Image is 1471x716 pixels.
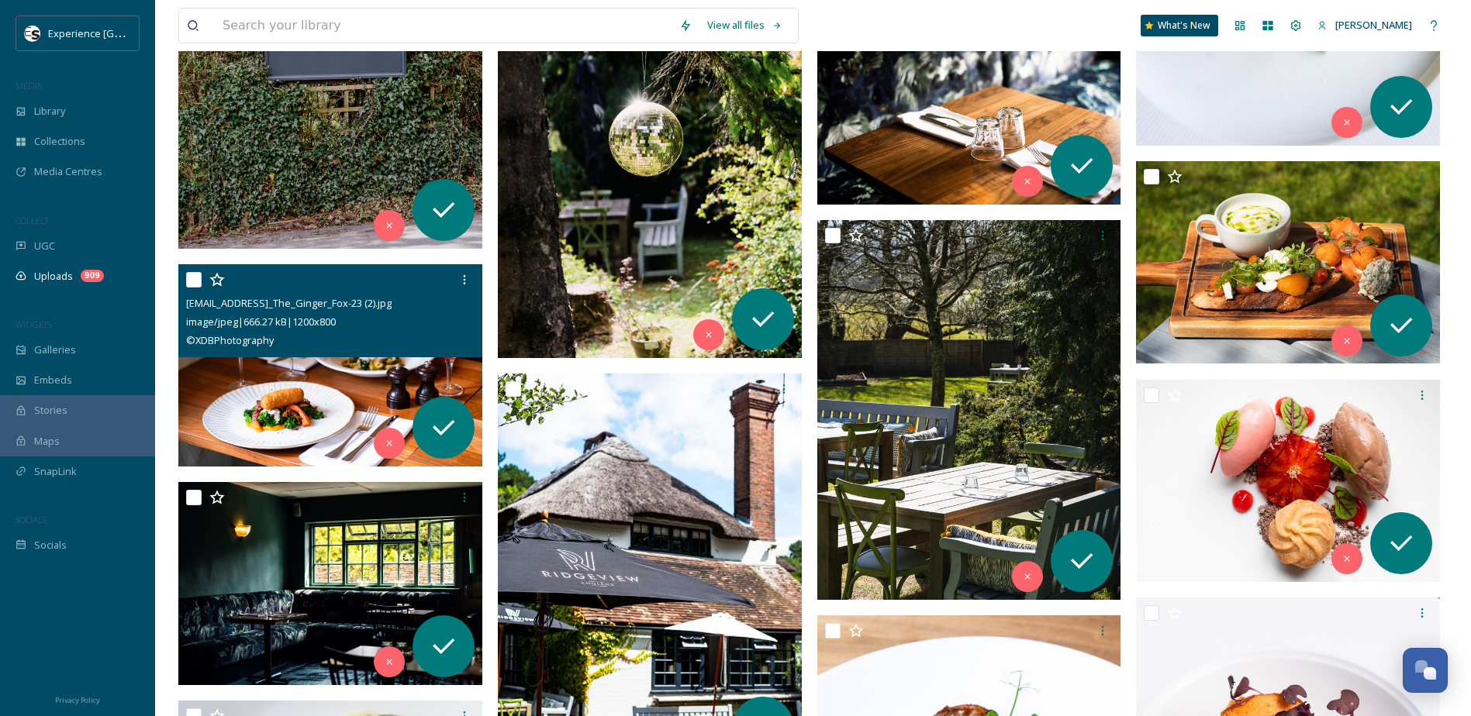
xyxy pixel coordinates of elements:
[34,464,77,479] span: SnapLink
[16,80,43,91] span: MEDIA
[186,296,392,310] span: [EMAIL_ADDRESS]_The_Ginger_Fox-23 (2).jpg
[48,26,202,40] span: Experience [GEOGRAPHIC_DATA]
[34,434,60,449] span: Maps
[34,134,85,149] span: Collections
[34,104,65,119] span: Library
[34,373,72,387] span: Embeds
[1335,18,1412,32] span: [PERSON_NAME]
[817,2,1121,205] img: ext_1755532853.186701_xdbphotography@gmail.com-SM-_XDB7240.jpg
[16,514,47,525] span: SOCIALS
[34,343,76,357] span: Galleries
[16,215,49,226] span: COLLECT
[34,538,67,552] span: Socials
[34,269,73,284] span: Uploads
[699,10,790,40] a: View all files
[25,26,40,41] img: WSCC%20ES%20Socials%20Icon%20-%20Secondary%20-%20Black.jpg
[34,403,67,418] span: Stories
[186,333,274,347] span: © XDBPhotography
[81,270,104,282] div: 909
[55,695,100,705] span: Privacy Policy
[16,318,51,330] span: WIDGETS
[817,220,1121,600] img: ext_1755532852.392231_xdbphotography@gmail.com-SM-The_Ginger_Fox-41 (1).jpg
[34,164,102,179] span: Media Centres
[1403,648,1448,693] button: Open Chat
[186,315,336,329] span: image/jpeg | 666.27 kB | 1200 x 800
[1310,10,1420,40] a: [PERSON_NAME]
[178,482,482,685] img: ext_1755532852.754121_xdbphotography@gmail.com-SM-_XDB7227.jpg
[34,239,55,253] span: UGC
[215,9,672,43] input: Search your library
[1136,379,1440,582] img: ext_1755532850.566226_xdbphotography@gmail.com-SM-TheGingerFox_DarkChocolateMousse-03 (2).jpg
[55,690,100,708] a: Privacy Policy
[1141,15,1218,36] a: What's New
[178,264,482,467] img: ext_1755532854.075538_xdbphotography@gmail.com-SMMenu_The_Ginger_Fox-23 (2).jpg
[1136,161,1440,363] img: ext_1755532852.248224_xdbphotography@gmail.com-SM-The_Ginger_Fox-31 (1).jpg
